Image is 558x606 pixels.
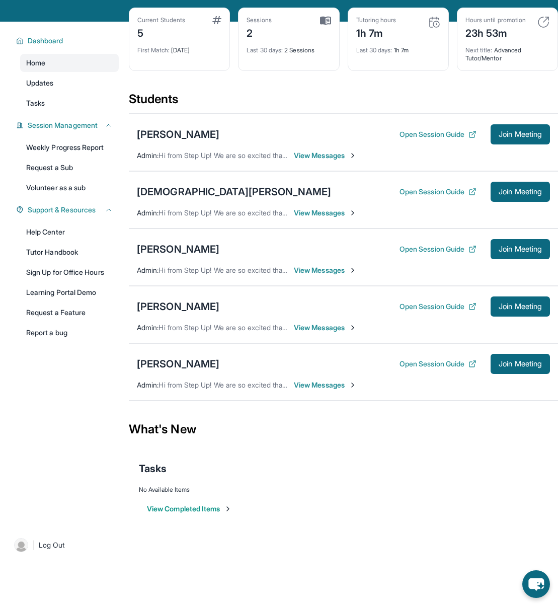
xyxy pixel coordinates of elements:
a: Learning Portal Demo [20,283,119,301]
div: 2 Sessions [247,40,331,54]
div: What's New [129,407,558,451]
span: Next title : [465,46,493,54]
span: Join Meeting [499,361,542,367]
a: Request a Sub [20,159,119,177]
span: Dashboard [28,36,63,46]
img: Chevron-Right [349,266,357,274]
span: Home [26,58,45,68]
span: Last 30 days : [356,46,392,54]
span: Join Meeting [499,304,542,310]
span: | [32,539,35,551]
span: View Messages [294,208,357,218]
a: Sign Up for Office Hours [20,263,119,281]
span: Last 30 days : [247,46,283,54]
div: [PERSON_NAME] [137,357,219,371]
div: 1h 7m [356,24,396,40]
img: card [428,16,440,28]
button: Dashboard [24,36,113,46]
span: Log Out [39,540,65,550]
button: Open Session Guide [400,129,476,139]
button: Open Session Guide [400,359,476,369]
img: Chevron-Right [349,381,357,389]
img: Chevron-Right [349,151,357,160]
span: Admin : [137,208,158,217]
div: 1h 7m [356,40,440,54]
span: Tasks [26,98,45,108]
button: Join Meeting [491,296,550,317]
img: Chevron-Right [349,324,357,332]
span: Admin : [137,266,158,274]
a: Help Center [20,223,119,241]
a: Report a bug [20,324,119,342]
button: Join Meeting [491,182,550,202]
div: Hours until promotion [465,16,526,24]
span: First Match : [137,46,170,54]
span: View Messages [294,323,357,333]
span: View Messages [294,150,357,161]
div: No Available Items [139,486,548,494]
a: Request a Feature [20,304,119,322]
button: Support & Resources [24,205,113,215]
button: Open Session Guide [400,301,476,312]
span: Support & Resources [28,205,96,215]
button: View Completed Items [147,504,232,514]
button: Join Meeting [491,354,550,374]
img: card [537,16,549,28]
img: Chevron-Right [349,209,357,217]
button: Open Session Guide [400,187,476,197]
span: Admin : [137,323,158,332]
span: Join Meeting [499,189,542,195]
div: Current Students [137,16,185,24]
a: Tasks [20,94,119,112]
span: View Messages [294,265,357,275]
span: View Messages [294,380,357,390]
img: card [212,16,221,24]
a: Volunteer as a sub [20,179,119,197]
div: 2 [247,24,272,40]
a: Tutor Handbook [20,243,119,261]
a: Updates [20,74,119,92]
div: 23h 53m [465,24,526,40]
span: Session Management [28,120,98,130]
button: chat-button [522,570,550,598]
a: |Log Out [10,534,119,556]
div: [DATE] [137,40,221,54]
button: Join Meeting [491,239,550,259]
div: [DEMOGRAPHIC_DATA][PERSON_NAME] [137,185,331,199]
a: Home [20,54,119,72]
button: Session Management [24,120,113,130]
div: Sessions [247,16,272,24]
span: Tasks [139,462,167,476]
button: Join Meeting [491,124,550,144]
div: Tutoring hours [356,16,396,24]
img: user-img [14,538,28,552]
div: 5 [137,24,185,40]
span: Updates [26,78,54,88]
span: Admin : [137,381,158,389]
span: Join Meeting [499,246,542,252]
div: [PERSON_NAME] [137,242,219,256]
div: [PERSON_NAME] [137,127,219,141]
span: Join Meeting [499,131,542,137]
a: Weekly Progress Report [20,138,119,157]
div: [PERSON_NAME] [137,299,219,314]
img: card [320,16,331,25]
div: Advanced Tutor/Mentor [465,40,549,62]
div: Students [129,91,558,113]
button: Open Session Guide [400,244,476,254]
span: Admin : [137,151,158,160]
